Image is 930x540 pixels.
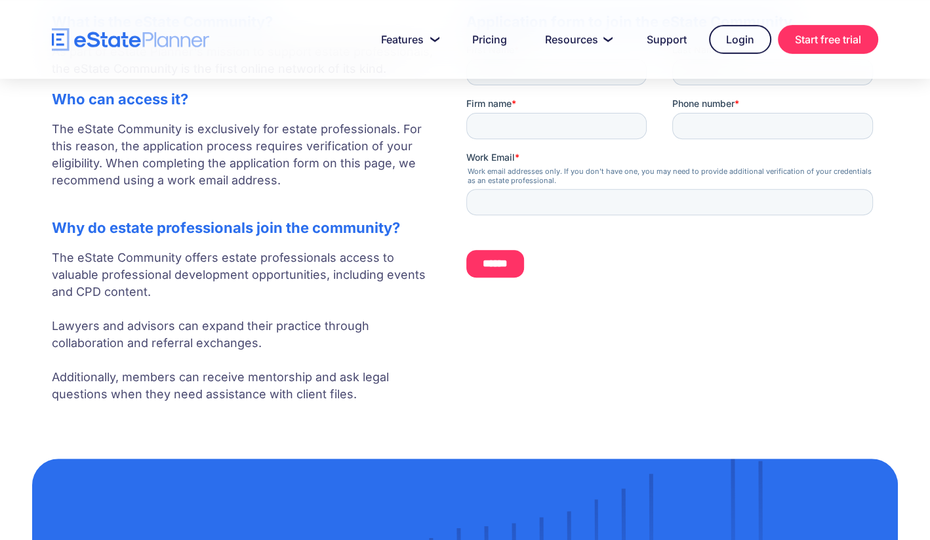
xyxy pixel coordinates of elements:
a: Features [365,26,450,52]
h2: Who can access it? [52,91,440,108]
p: The eState Community offers estate professionals access to valuable professional development oppo... [52,249,440,403]
a: Start free trial [778,25,878,54]
iframe: Form 0 [466,43,878,287]
a: home [52,28,209,51]
a: Support [631,26,702,52]
a: Resources [529,26,624,52]
h2: Why do estate professionals join the community? [52,219,440,236]
p: The eState Community is exclusively for estate professionals. For this reason, the application pr... [52,121,440,206]
a: Login [709,25,771,54]
a: Pricing [456,26,523,52]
